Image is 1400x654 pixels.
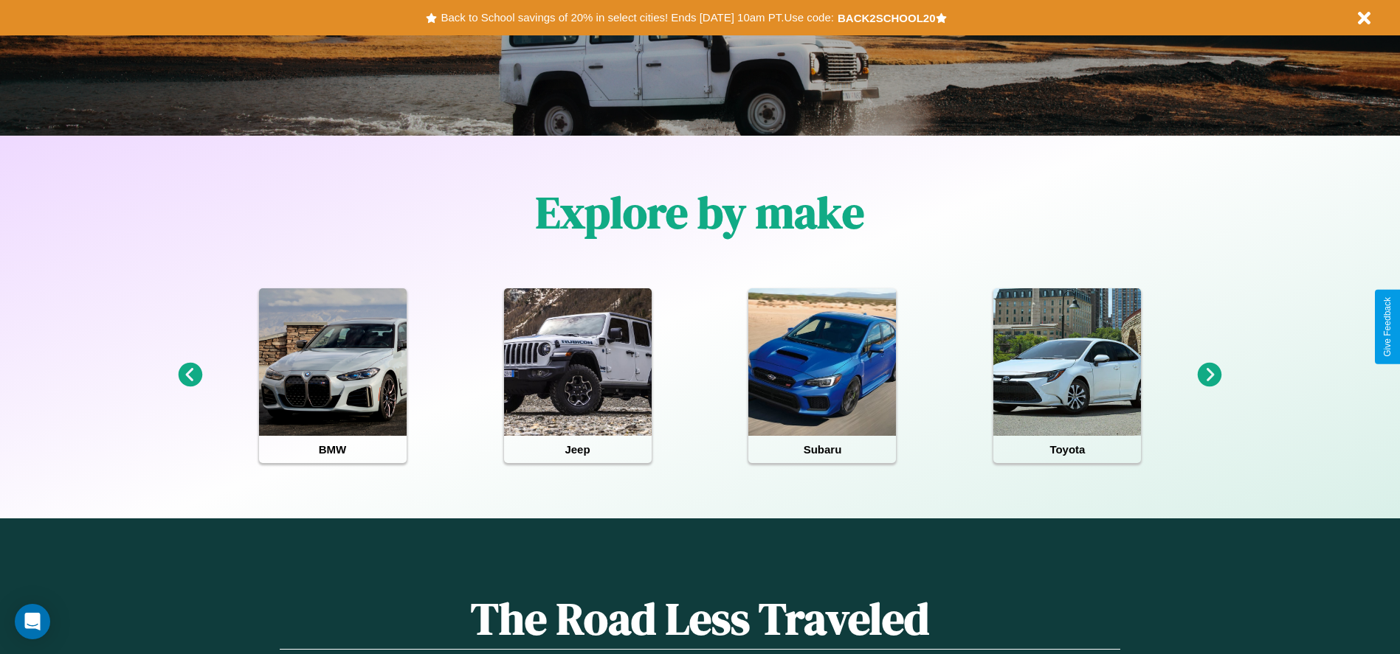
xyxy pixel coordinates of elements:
[748,436,896,463] h4: Subaru
[15,604,50,639] div: Open Intercom Messenger
[993,436,1141,463] h4: Toyota
[259,436,407,463] h4: BMW
[1382,297,1393,357] div: Give Feedback
[280,588,1120,650] h1: The Road Less Traveled
[536,182,864,243] h1: Explore by make
[504,436,652,463] h4: Jeep
[437,7,837,28] button: Back to School savings of 20% in select cities! Ends [DATE] 10am PT.Use code:
[838,12,936,24] b: BACK2SCHOOL20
